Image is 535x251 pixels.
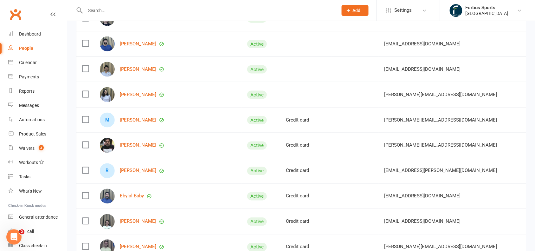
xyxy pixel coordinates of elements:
[19,174,30,179] div: Tasks
[19,103,39,108] div: Messages
[19,160,38,165] div: Workouts
[19,229,24,234] span: 2
[8,27,67,41] a: Dashboard
[19,31,41,36] div: Dashboard
[83,6,333,15] input: Search...
[8,6,23,22] a: Clubworx
[384,190,461,202] span: [EMAIL_ADDRESS][DOMAIN_NAME]
[6,229,22,245] iframe: Intercom live chat
[8,84,67,98] a: Reports
[8,98,67,113] a: Messages
[100,189,115,204] img: Ebylal
[120,92,156,97] a: [PERSON_NAME]
[384,63,461,75] span: [EMAIL_ADDRESS][DOMAIN_NAME]
[19,243,47,248] div: Class check-in
[8,127,67,141] a: Product Sales
[8,56,67,70] a: Calendar
[247,116,267,124] div: Active
[8,224,67,239] a: Roll call
[19,60,37,65] div: Calendar
[19,89,35,94] div: Reports
[247,218,267,226] div: Active
[247,167,267,175] div: Active
[100,87,115,102] img: Anjana
[384,139,497,151] span: [PERSON_NAME][EMAIL_ADDRESS][DOMAIN_NAME]
[120,16,156,21] a: [PERSON_NAME]
[19,131,46,136] div: Product Sales
[8,170,67,184] a: Tasks
[286,117,326,123] div: Credit card
[120,244,156,250] a: [PERSON_NAME]
[19,117,45,122] div: Automations
[247,91,267,99] div: Active
[384,215,461,228] span: [EMAIL_ADDRESS][DOMAIN_NAME]
[19,146,35,151] div: Waivers
[353,8,361,13] span: Add
[286,143,326,148] div: Credit card
[100,36,115,51] img: Nithin
[466,10,508,16] div: [GEOGRAPHIC_DATA]
[8,113,67,127] a: Automations
[450,4,462,17] img: thumb_image1743802567.png
[8,141,67,155] a: Waivers 3
[100,113,115,128] div: Mansoor
[100,163,115,178] div: Rishi
[120,117,156,123] a: [PERSON_NAME]
[19,46,33,51] div: People
[8,155,67,170] a: Workouts
[247,192,267,201] div: Active
[286,194,326,199] div: Credit card
[120,67,156,72] a: [PERSON_NAME]
[120,168,156,174] a: [PERSON_NAME]
[286,168,326,174] div: Credit card
[342,5,369,16] button: Add
[8,41,67,56] a: People
[8,70,67,84] a: Payments
[286,244,326,250] div: Credit card
[466,5,508,10] div: Fortius Sports
[286,219,326,224] div: Credit card
[8,210,67,224] a: General attendance kiosk mode
[395,3,412,17] span: Settings
[100,138,115,153] img: Kumar Naidu
[384,89,497,101] span: [PERSON_NAME][EMAIL_ADDRESS][DOMAIN_NAME]
[19,188,42,194] div: What's New
[247,142,267,150] div: Active
[120,194,144,199] a: Ebylal Baby
[100,62,115,77] img: Arun
[384,165,497,177] span: [EMAIL_ADDRESS][PERSON_NAME][DOMAIN_NAME]
[8,184,67,198] a: What's New
[19,74,39,79] div: Payments
[19,229,34,234] div: Roll call
[247,40,267,48] div: Active
[120,41,156,47] a: [PERSON_NAME]
[120,143,156,148] a: [PERSON_NAME]
[120,219,156,224] a: [PERSON_NAME]
[384,114,497,126] span: [PERSON_NAME][EMAIL_ADDRESS][DOMAIN_NAME]
[384,38,461,50] span: [EMAIL_ADDRESS][DOMAIN_NAME]
[100,214,115,229] img: Alekhya
[19,215,58,220] div: General attendance
[247,65,267,74] div: Active
[39,145,44,150] span: 3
